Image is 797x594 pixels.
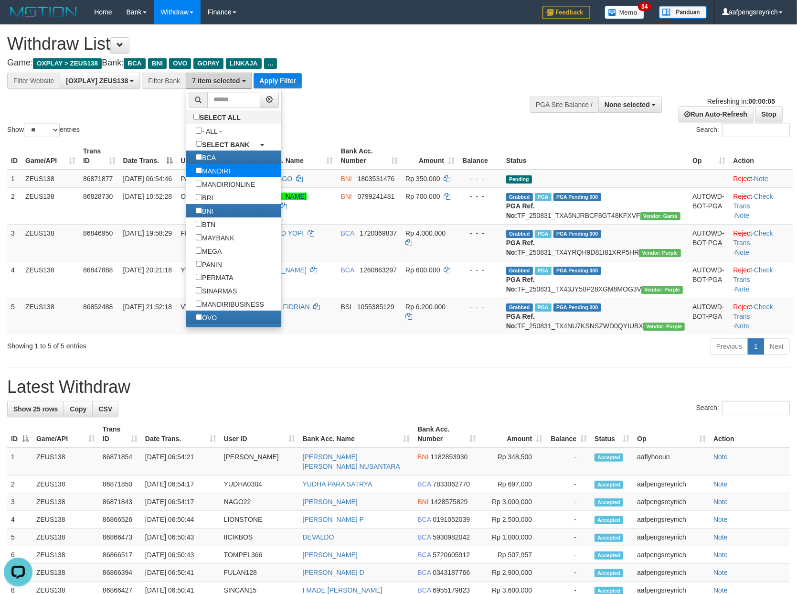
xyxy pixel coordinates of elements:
input: SELECT BANK [196,141,202,147]
label: OVO [186,311,226,324]
div: - - - [462,302,499,312]
a: [PERSON_NAME] P [303,516,364,523]
td: ZEUS138 [32,493,99,511]
td: Rp 2,500,000 [480,511,546,529]
a: Note [735,212,749,219]
th: Op: activate to sort column ascending [689,142,729,170]
span: Rp 6.200.000 [405,303,446,311]
span: Accepted [595,454,623,462]
span: ... [264,58,277,69]
th: ID [7,142,21,170]
button: 7 item selected [186,73,252,89]
th: Status: activate to sort column ascending [591,421,633,448]
td: ZEUS138 [21,261,79,298]
a: I MADE [PERSON_NAME] [303,586,383,594]
td: Rp 2,900,000 [480,564,546,582]
td: AUTOWD-BOT-PGA [689,261,729,298]
span: YUDHA0980 [181,266,219,274]
td: NAGO22 [220,493,299,511]
td: aafpengsreynich [633,546,710,564]
label: PANIN [186,258,232,271]
h1: Latest Withdraw [7,378,790,397]
span: PGA Pending [553,193,601,201]
td: aaflyhoeun [633,448,710,475]
button: Open LiveChat chat widget [4,4,32,32]
label: Show entries [7,123,80,137]
td: TOMPEL366 [220,546,299,564]
span: None selected [605,101,650,108]
td: Rp 697,000 [480,475,546,493]
a: Reject [733,229,753,237]
div: Showing 1 to 5 of 5 entries [7,337,325,351]
input: BTN [196,221,202,227]
td: · · [730,187,793,224]
span: [DATE] 06:54:46 [123,175,172,183]
a: Note [713,453,728,461]
th: Amount: activate to sort column ascending [480,421,546,448]
td: aafpengsreynich [633,529,710,546]
span: BNI [417,453,428,461]
span: Marked by aafnoeunsreypich [535,230,552,238]
td: ZEUS138 [32,529,99,546]
td: Rp 507,957 [480,546,546,564]
span: 86852488 [83,303,113,311]
a: Check Trans [733,303,773,320]
span: Grabbed [506,267,533,275]
label: MEGA [186,244,231,258]
select: Showentries [24,123,60,137]
td: ZEUS138 [32,475,99,493]
td: ZEUS138 [21,298,79,335]
label: SELECT ALL [186,110,250,124]
th: Trans ID: activate to sort column ascending [79,142,119,170]
span: 7 item selected [192,77,240,85]
span: GOPAY [193,58,223,69]
label: BRI [186,191,223,204]
td: [DATE] 06:54:17 [141,493,220,511]
td: 86866473 [99,529,141,546]
span: [OXPLAY] ZEUS138 [66,77,128,85]
td: - [546,448,591,475]
img: Feedback.jpg [542,6,590,19]
label: PERMATA [186,270,243,284]
td: [PERSON_NAME] [220,448,299,475]
td: 86866526 [99,511,141,529]
td: [DATE] 06:50:43 [141,546,220,564]
td: [DATE] 06:50:44 [141,511,220,529]
b: PGA Ref. No: [506,276,535,293]
span: CSV [98,405,112,413]
td: TF_250831_TXA5NJRBCF8GT48KFXVF [502,187,689,224]
input: SELECT ALL [193,114,200,120]
button: None selected [598,97,662,113]
td: 1 [7,448,32,475]
th: Date Trans.: activate to sort column ascending [141,421,220,448]
td: [DATE] 06:50:41 [141,564,220,582]
a: Note [735,322,749,330]
label: GOPAY [186,324,234,337]
th: Amount: activate to sort column ascending [402,142,458,170]
td: - [546,511,591,529]
label: Search: [696,401,790,415]
td: ZEUS138 [32,511,99,529]
td: ZEUS138 [32,448,99,475]
th: Op: activate to sort column ascending [633,421,710,448]
input: BCA [196,154,202,160]
span: [DATE] 21:52:18 [123,303,172,311]
label: - ALL - [186,124,231,138]
span: Copy 0343187766 to clipboard [433,569,470,576]
a: 1 [748,338,764,355]
td: 5 [7,298,21,335]
div: - - - [462,265,499,275]
input: MANDIRIONLINE [196,181,202,187]
td: 5 [7,529,32,546]
span: FIFGROUP123 [181,229,226,237]
a: Run Auto-Refresh [679,106,754,122]
input: MANDIRIBUSINESS [196,301,202,307]
td: LIONSTONE [220,511,299,529]
span: BNI [341,175,352,183]
th: Trans ID: activate to sort column ascending [99,421,141,448]
span: BCA [417,533,431,541]
td: [DATE] 06:50:43 [141,529,220,546]
div: - - - [462,174,499,184]
span: Vendor URL: https://trx31.1velocity.biz [640,212,680,220]
span: 86846950 [83,229,113,237]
